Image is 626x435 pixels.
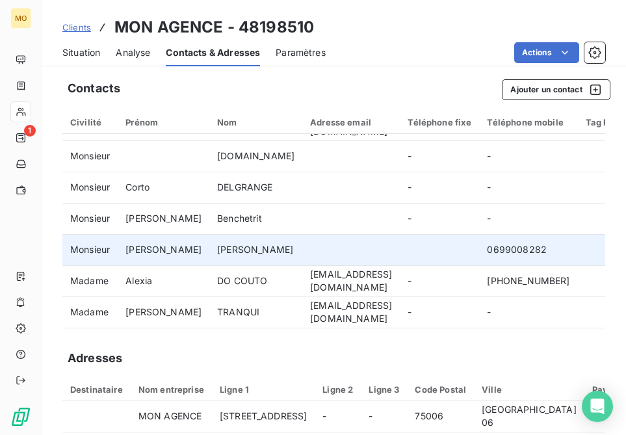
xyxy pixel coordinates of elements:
div: Ligne 1 [220,384,307,395]
div: Nom [217,117,294,127]
td: MON AGENCE [131,401,212,432]
div: MO [10,8,31,29]
span: Clients [62,22,91,33]
td: - [400,140,479,172]
div: Open Intercom Messenger [582,391,613,422]
h5: Adresses [68,349,122,367]
td: [PERSON_NAME] [118,234,209,265]
div: Ville [482,384,577,395]
td: Alexia [118,265,209,297]
td: [EMAIL_ADDRESS][DOMAIN_NAME] [302,265,400,297]
td: Corto [118,172,209,203]
td: Madame [62,265,118,297]
span: Analyse [116,46,150,59]
td: [PERSON_NAME] [118,297,209,328]
td: - [400,265,479,297]
button: Actions [514,42,579,63]
div: Ligne 2 [322,384,353,395]
td: [GEOGRAPHIC_DATA] 06 [474,401,584,432]
td: [EMAIL_ADDRESS][DOMAIN_NAME] [302,297,400,328]
td: 0699008282 [479,234,577,265]
td: [STREET_ADDRESS] [212,401,315,432]
div: Téléphone fixe [408,117,471,127]
td: - [400,203,479,234]
td: [PERSON_NAME] [118,203,209,234]
div: Adresse email [310,117,392,127]
td: DO COUTO [209,265,302,297]
td: Madame [62,297,118,328]
td: [DOMAIN_NAME] [209,140,302,172]
span: Situation [62,46,100,59]
button: Ajouter un contact [502,79,610,100]
div: Ligne 3 [369,384,399,395]
a: Clients [62,21,91,34]
h3: MON AGENCE - 48198510 [114,16,314,39]
td: - [400,172,479,203]
div: Civilité [70,117,110,127]
td: - [479,203,577,234]
td: - [479,172,577,203]
img: Logo LeanPay [10,406,31,427]
td: Monsieur [62,140,118,172]
td: [PERSON_NAME] [209,234,302,265]
td: DELGRANGE [209,172,302,203]
td: [PHONE_NUMBER] [479,265,577,297]
div: Destinataire [70,384,123,395]
div: Téléphone mobile [487,117,569,127]
div: Prénom [125,117,202,127]
td: - [479,297,577,328]
div: Code Postal [415,384,466,395]
td: Monsieur [62,203,118,234]
td: 75006 [407,401,474,432]
div: Nom entreprise [138,384,204,395]
td: Monsieur [62,234,118,265]
td: - [361,401,407,432]
td: Benchetrit [209,203,302,234]
span: Paramètres [276,46,326,59]
td: - [479,140,577,172]
td: Monsieur [62,172,118,203]
span: 1 [24,125,36,137]
td: - [315,401,361,432]
span: Contacts & Adresses [166,46,260,59]
td: TRANQUI [209,297,302,328]
h5: Contacts [68,79,120,98]
td: - [400,297,479,328]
